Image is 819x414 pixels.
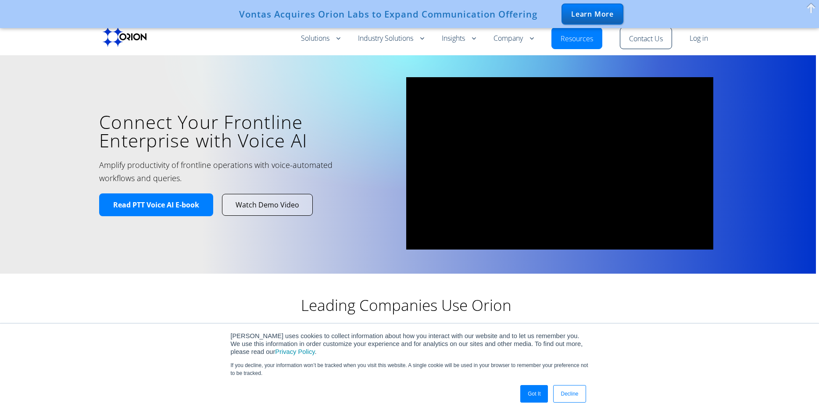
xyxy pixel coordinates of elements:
span: Watch Demo Video [236,200,299,210]
img: Orion labs Black logo [103,27,147,47]
iframe: Chat Widget [775,372,819,414]
h1: Connect Your Frontline Enterprise with Voice AI [99,113,393,150]
a: Industry Solutions [358,33,424,44]
div: Learn More [561,4,623,25]
a: Read PTT Voice AI E-book [99,193,213,217]
a: Company [494,33,534,44]
iframe: vimeo Video Player [406,77,713,250]
a: Watch Demo Video [222,194,312,216]
a: Solutions [301,33,340,44]
a: Contact Us [629,34,663,44]
a: Insights [442,33,476,44]
span: [PERSON_NAME] uses cookies to collect information about how you interact with our website and to ... [231,332,583,355]
div: Vontas Acquires Orion Labs to Expand Communication Offering [239,9,537,19]
h2: Leading Companies Use Orion [231,296,582,315]
span: Read PTT Voice AI E-book [113,200,199,210]
a: Resources [561,34,593,44]
p: If you decline, your information won’t be tracked when you visit this website. A single cookie wi... [231,361,589,377]
a: Privacy Policy [275,348,315,355]
a: Log in [690,33,708,44]
h2: Amplify productivity of frontline operations with voice-automated workflows and queries. [99,158,362,185]
a: Got It [520,385,548,403]
a: Decline [553,385,586,403]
